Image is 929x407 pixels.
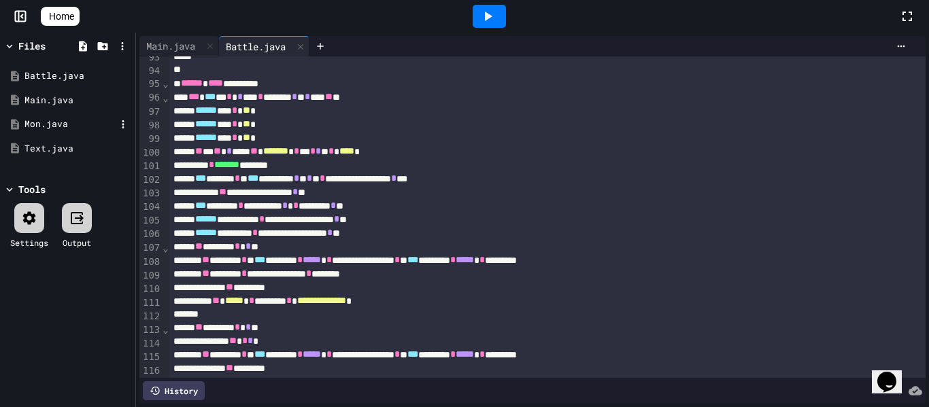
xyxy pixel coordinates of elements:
div: 109 [139,269,162,283]
div: 111 [139,296,162,310]
div: Delete [5,103,924,116]
div: Battle.java [219,39,292,54]
div: 110 [139,283,162,296]
div: Rename Outline [5,116,924,128]
div: Visual Art [5,226,924,238]
div: SAVE AND GO HOME [5,300,924,313]
span: Fold line [162,243,169,253]
div: 100 [139,146,162,160]
div: Magazine [5,189,924,201]
div: Options [5,54,924,67]
div: 108 [139,255,162,269]
div: Mon.java [24,118,116,131]
div: Main.java [24,94,131,107]
div: 104 [139,200,162,214]
div: SAVE [5,386,924,398]
div: Battle.java [24,69,131,83]
div: New source [5,374,924,386]
div: 103 [139,187,162,200]
div: Move To ... [5,30,924,42]
div: Journal [5,177,924,189]
div: 93 [139,51,162,65]
div: 112 [139,310,162,323]
div: 115 [139,351,162,364]
div: TODO: put dlg title [5,238,924,250]
div: Delete [5,42,924,54]
div: 98 [139,119,162,132]
div: Move To ... [5,91,924,103]
div: Rename [5,79,924,91]
div: History [143,381,205,400]
div: Print [5,140,924,152]
div: Text.java [24,142,131,156]
div: Download [5,128,924,140]
div: 114 [139,337,162,351]
div: 101 [139,160,162,173]
div: Move to ... [5,325,924,337]
div: Home [5,337,924,349]
div: Newspaper [5,201,924,213]
div: 106 [139,228,162,241]
div: Add Outline Template [5,152,924,164]
span: Fold line [162,78,169,89]
div: CANCEL [5,264,924,276]
div: Television/Radio [5,213,924,226]
div: 94 [139,65,162,78]
div: Sort New > Old [5,18,924,30]
span: Fold line [162,324,169,335]
div: Sign out [5,67,924,79]
div: DELETE [5,313,924,325]
div: 116 [139,364,162,378]
div: Settings [10,236,48,249]
div: ??? [5,276,924,288]
div: Output [63,236,91,249]
div: Main.java [139,39,202,53]
div: 117 [139,378,162,391]
div: Search for Source [5,164,924,177]
div: Tools [18,182,46,196]
div: Main.java [139,36,219,56]
div: 113 [139,323,162,337]
iframe: chat widget [872,353,915,393]
div: 102 [139,173,162,187]
div: Battle.java [219,36,309,56]
div: Files [18,39,46,53]
div: 97 [139,105,162,119]
div: This outline has no content. Would you like to delete it? [5,288,924,300]
div: 107 [139,241,162,255]
div: 96 [139,91,162,105]
a: Home [41,7,80,26]
div: CANCEL [5,349,924,361]
span: Fold line [162,92,169,103]
div: MOVE [5,361,924,374]
div: 105 [139,214,162,228]
div: 95 [139,77,162,91]
div: Sort A > Z [5,5,924,18]
div: 99 [139,132,162,146]
span: Home [49,10,74,23]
